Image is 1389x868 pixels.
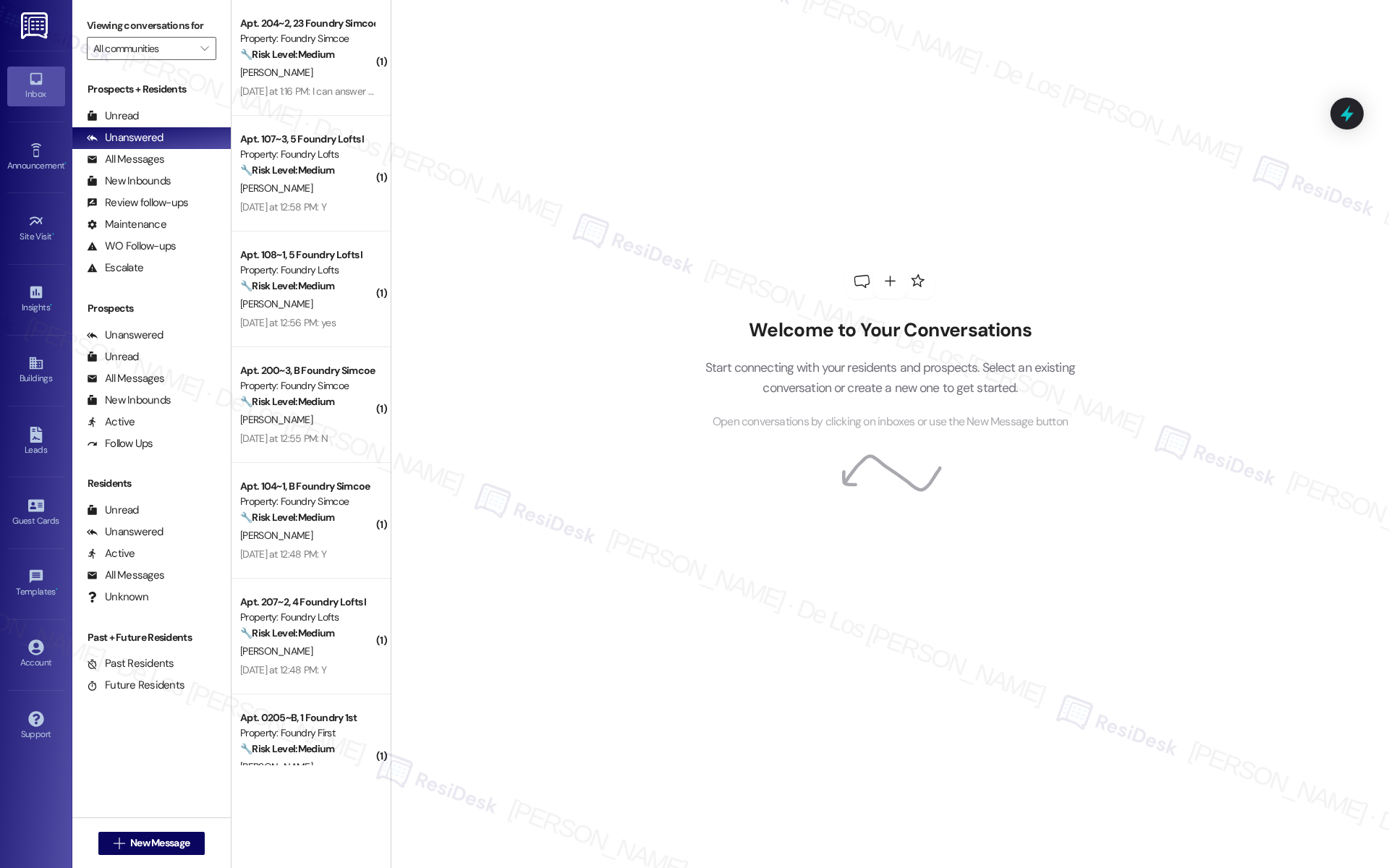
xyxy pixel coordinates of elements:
[683,319,1097,342] h2: Welcome to Your Conversations
[87,436,153,451] div: Follow Ups
[683,357,1097,399] p: Start connecting with your residents and prospects. Select an existing conversation or create a n...
[52,229,54,239] span: •
[240,548,326,561] div: [DATE] at 12:48 PM: Y
[87,130,163,145] div: Unanswered
[240,263,374,278] div: Property: Foundry Lofts
[7,351,65,390] a: Buildings
[240,726,374,741] div: Property: Foundry First
[240,163,334,176] strong: 🔧 Risk Level: Medium
[72,301,231,316] div: Prospects
[7,209,65,248] a: Site Visit •
[200,43,208,54] i: 
[87,393,171,408] div: New Inbounds
[87,590,148,605] div: Unknown
[87,568,164,583] div: All Messages
[240,710,374,726] div: Apt. 0205~B, 1 Foundry 1st
[98,832,205,855] button: New Message
[87,656,174,671] div: Past Residents
[240,511,334,524] strong: 🔧 Risk Level: Medium
[87,524,163,540] div: Unanswered
[240,66,313,79] span: [PERSON_NAME]
[240,479,374,494] div: Apt. 104~1, B Foundry Simcoe
[240,494,374,509] div: Property: Foundry Simcoe
[114,838,124,849] i: 
[240,132,374,147] div: Apt. 107~3, 5 Foundry Lofts I
[21,12,51,39] img: ResiDesk Logo
[7,67,65,106] a: Inbox
[87,217,166,232] div: Maintenance
[240,610,374,625] div: Property: Foundry Lofts
[240,760,313,773] span: [PERSON_NAME]
[93,37,193,60] input: All communities
[240,644,313,658] span: [PERSON_NAME]
[240,16,374,31] div: Apt. 204~2, 23 Foundry Simcoe
[240,432,328,445] div: [DATE] at 12:55 PM: N
[87,371,164,386] div: All Messages
[87,152,164,167] div: All Messages
[87,195,188,210] div: Review follow-ups
[240,626,334,639] strong: 🔧 Risk Level: Medium
[87,260,143,276] div: Escalate
[240,663,326,676] div: [DATE] at 12:48 PM: Y
[87,503,139,518] div: Unread
[87,546,135,561] div: Active
[7,707,65,746] a: Support
[87,678,184,693] div: Future Residents
[7,493,65,532] a: Guest Cards
[7,280,65,319] a: Insights •
[240,297,313,310] span: [PERSON_NAME]
[240,378,374,393] div: Property: Foundry Simcoe
[7,564,65,603] a: Templates •
[240,279,334,292] strong: 🔧 Risk Level: Medium
[87,174,171,189] div: New Inbounds
[64,158,67,169] span: •
[240,247,374,263] div: Apt. 108~1, 5 Foundry Lofts I
[240,200,326,213] div: [DATE] at 12:58 PM: Y
[72,476,231,491] div: Residents
[130,835,190,851] span: New Message
[7,422,65,461] a: Leads
[50,300,52,310] span: •
[72,630,231,645] div: Past + Future Residents
[240,147,374,162] div: Property: Foundry Lofts
[240,742,334,755] strong: 🔧 Risk Level: Medium
[87,414,135,430] div: Active
[240,363,374,378] div: Apt. 200~3, B Foundry Simcoe
[7,635,65,674] a: Account
[87,14,216,37] label: Viewing conversations for
[87,109,139,124] div: Unread
[240,316,336,329] div: [DATE] at 12:56 PM: yes
[240,529,313,542] span: [PERSON_NAME]
[240,395,334,408] strong: 🔧 Risk Level: Medium
[240,595,374,610] div: Apt. 207~2, 4 Foundry Lofts I
[87,349,139,365] div: Unread
[240,31,374,46] div: Property: Foundry Simcoe
[87,239,176,254] div: WO Follow-ups
[240,85,409,98] div: [DATE] at 1:16 PM: I can answer questions
[56,584,58,595] span: •
[240,182,313,195] span: [PERSON_NAME]
[240,413,313,426] span: [PERSON_NAME]
[87,328,163,343] div: Unanswered
[713,413,1068,431] span: Open conversations by clicking on inboxes or use the New Message button
[72,82,231,97] div: Prospects + Residents
[240,48,334,61] strong: 🔧 Risk Level: Medium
